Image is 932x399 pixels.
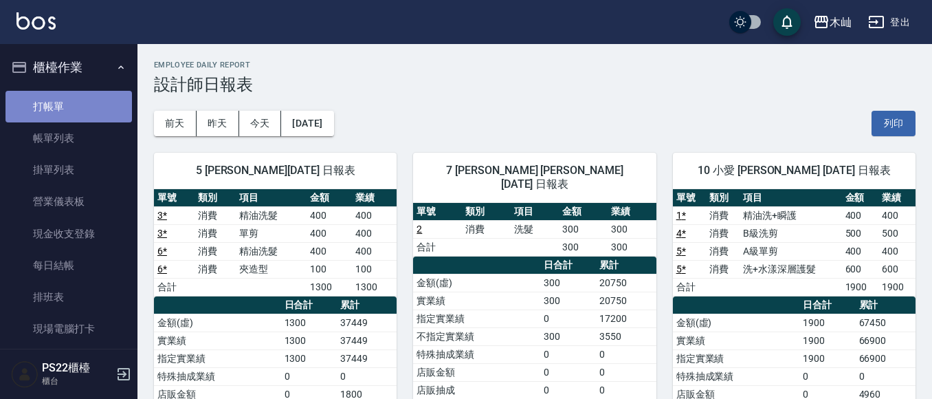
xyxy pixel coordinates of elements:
h2: Employee Daily Report [154,61,916,69]
button: 櫃檯作業 [5,50,132,85]
td: 精油洗髮 [236,206,307,224]
th: 累計 [337,296,397,314]
td: 0 [856,367,916,385]
th: 累計 [596,257,656,274]
td: 1300 [281,349,337,367]
td: 66900 [856,349,916,367]
td: 0 [540,363,596,381]
a: 現場電腦打卡 [5,313,132,345]
td: 37449 [337,314,397,332]
table: a dense table [673,189,916,296]
td: 指定實業績 [673,349,800,367]
th: 單號 [413,203,462,221]
th: 金額 [842,189,879,207]
td: 特殊抽成業績 [154,367,281,385]
td: 消費 [195,242,235,260]
td: 1300 [281,314,337,332]
a: 現金收支登錄 [5,218,132,250]
th: 日合計 [281,296,337,314]
td: 合計 [673,278,707,296]
th: 金額 [559,203,608,221]
span: 10 小愛 [PERSON_NAME] [DATE] 日報表 [689,164,899,177]
td: 夾造型 [236,260,307,278]
th: 單號 [673,189,707,207]
td: 20750 [596,292,656,310]
td: 1900 [799,349,855,367]
td: 0 [596,345,656,363]
td: 金額(虛) [154,314,281,332]
a: 帳單列表 [5,122,132,154]
td: 不指定實業績 [413,327,540,345]
td: 單剪 [236,224,307,242]
td: 20750 [596,274,656,292]
td: 300 [559,238,608,256]
td: 0 [281,367,337,385]
td: 1900 [842,278,879,296]
button: 列印 [872,111,916,136]
td: 400 [352,242,397,260]
td: 實業績 [413,292,540,310]
td: 實業績 [154,332,281,349]
td: 消費 [462,220,511,238]
td: 0 [540,310,596,327]
a: 排班表 [5,281,132,313]
td: 0 [596,363,656,381]
td: 0 [540,345,596,363]
td: 1900 [799,332,855,349]
td: 400 [307,206,352,224]
button: 登出 [863,10,916,35]
table: a dense table [413,203,656,257]
div: 木屾 [830,14,852,31]
th: 日合計 [799,296,855,314]
td: 店販金額 [413,363,540,381]
th: 項目 [236,189,307,207]
td: 合計 [413,238,462,256]
th: 業績 [608,203,656,221]
td: 洗+水漾深層護髮 [740,260,842,278]
h3: 設計師日報表 [154,75,916,94]
td: 合計 [154,278,195,296]
td: B級洗剪 [740,224,842,242]
td: 消費 [706,242,740,260]
a: 掛單列表 [5,154,132,186]
th: 類別 [706,189,740,207]
td: 400 [878,242,916,260]
a: 打帳單 [5,91,132,122]
td: 500 [842,224,879,242]
td: 300 [559,220,608,238]
td: 600 [878,260,916,278]
th: 日合計 [540,257,596,274]
button: 前天 [154,111,197,136]
button: 木屾 [808,8,857,36]
td: 100 [307,260,352,278]
span: 5 [PERSON_NAME][DATE] 日報表 [170,164,380,177]
th: 單號 [154,189,195,207]
th: 累計 [856,296,916,314]
a: 每日結帳 [5,250,132,281]
td: 金額(虛) [673,314,800,332]
td: 100 [352,260,397,278]
a: 2 [417,224,422,235]
td: 1300 [307,278,352,296]
td: 3550 [596,327,656,345]
img: Person [11,360,38,388]
td: 400 [878,206,916,224]
td: 指定實業績 [154,349,281,367]
td: 67450 [856,314,916,332]
td: 消費 [706,260,740,278]
th: 項目 [740,189,842,207]
h5: PS22櫃檯 [42,361,112,375]
td: 實業績 [673,332,800,349]
td: A級單剪 [740,242,842,260]
th: 金額 [307,189,352,207]
td: 消費 [195,260,235,278]
td: 洗髮 [511,220,559,238]
td: 37449 [337,349,397,367]
td: 1300 [281,332,337,349]
td: 店販抽成 [413,381,540,399]
td: 300 [540,327,596,345]
td: 0 [337,367,397,385]
td: 1300 [352,278,397,296]
td: 400 [842,206,879,224]
td: 0 [799,367,855,385]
